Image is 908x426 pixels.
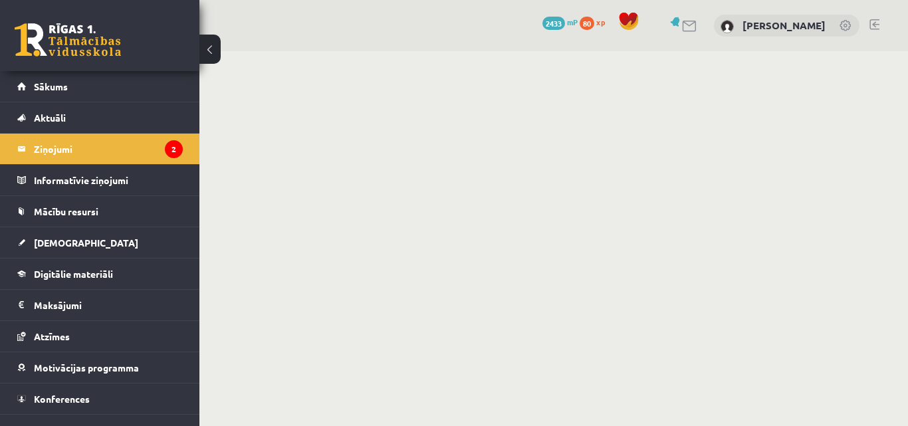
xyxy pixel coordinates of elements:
a: Digitālie materiāli [17,259,183,289]
span: Digitālie materiāli [34,268,113,280]
legend: Maksājumi [34,290,183,320]
legend: Informatīvie ziņojumi [34,165,183,195]
a: Aktuāli [17,102,183,133]
a: Mācību resursi [17,196,183,227]
a: Sākums [17,71,183,102]
span: xp [596,17,605,27]
span: Konferences [34,393,90,405]
a: 2433 mP [542,17,578,27]
a: Informatīvie ziņojumi [17,165,183,195]
span: [DEMOGRAPHIC_DATA] [34,237,138,249]
i: 2 [165,140,183,158]
span: Sākums [34,80,68,92]
a: 80 xp [580,17,612,27]
span: Mācību resursi [34,205,98,217]
a: Motivācijas programma [17,352,183,383]
a: Atzīmes [17,321,183,352]
span: Aktuāli [34,112,66,124]
legend: Ziņojumi [34,134,183,164]
img: Sindija Nora Dedumete [721,20,734,33]
span: Motivācijas programma [34,362,139,373]
span: 2433 [542,17,565,30]
span: mP [567,17,578,27]
a: Rīgas 1. Tālmācības vidusskola [15,23,121,56]
a: [PERSON_NAME] [742,19,826,32]
a: Maksājumi [17,290,183,320]
span: Atzīmes [34,330,70,342]
a: Ziņojumi2 [17,134,183,164]
a: Konferences [17,383,183,414]
a: [DEMOGRAPHIC_DATA] [17,227,183,258]
span: 80 [580,17,594,30]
